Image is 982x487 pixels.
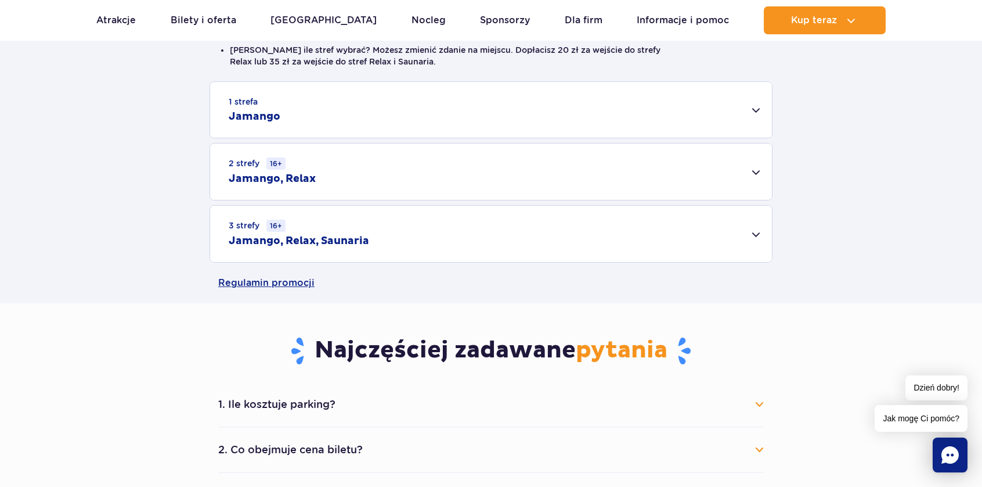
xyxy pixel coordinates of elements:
[229,234,369,248] h2: Jamango, Relax, Saunaria
[637,6,729,34] a: Informacje i pomoc
[96,6,136,34] a: Atrakcje
[875,405,967,432] span: Jak mogę Ci pomóc?
[230,44,752,67] li: [PERSON_NAME] ile stref wybrać? Możesz zmienić zdanie na miejscu. Dopłacisz 20 zł za wejście do s...
[933,438,967,472] div: Chat
[229,220,286,232] small: 3 strefy
[266,220,286,232] small: 16+
[905,375,967,400] span: Dzień dobry!
[229,172,316,186] h2: Jamango, Relax
[229,96,258,108] small: 1 strefa
[229,157,286,170] small: 2 strefy
[411,6,446,34] a: Nocleg
[171,6,236,34] a: Bilety i oferta
[266,157,286,170] small: 16+
[576,336,667,365] span: pytania
[791,15,837,26] span: Kup teraz
[565,6,602,34] a: Dla firm
[480,6,530,34] a: Sponsorzy
[218,392,764,417] button: 1. Ile kosztuje parking?
[764,6,886,34] button: Kup teraz
[218,263,764,303] a: Regulamin promocji
[270,6,377,34] a: [GEOGRAPHIC_DATA]
[218,437,764,463] button: 2. Co obejmuje cena biletu?
[229,110,280,124] h2: Jamango
[218,336,764,366] h3: Najczęściej zadawane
